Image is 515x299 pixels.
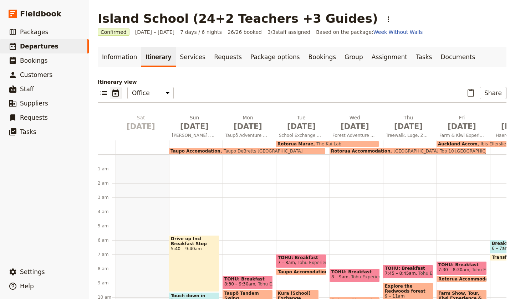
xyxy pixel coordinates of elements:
[169,235,219,292] div: Drive up Incl Breakfast Stop5:40 – 9:40am
[20,114,48,121] span: Requests
[373,29,423,35] a: Week Without Walls
[385,284,432,294] span: Explore the Redwoods forest
[330,114,383,140] button: Wed [DATE]Forest Adventure & River Experience
[340,47,367,67] a: Group
[386,121,431,132] span: [DATE]
[438,267,469,272] span: 7:30 – 8:30am
[383,114,437,140] button: Thu [DATE]Treewalk, Luge, ZORB & Cultural Evening
[171,236,218,246] span: Drive up Incl Breakfast Stop
[169,133,220,138] span: [PERSON_NAME], haere mai ki Aotearoa
[170,149,220,154] span: Taupo Accomodation
[478,141,506,146] span: Ibis Ellerslie
[110,87,122,99] button: Calendar view
[228,29,262,36] span: 26/26 booked
[223,133,273,138] span: Taupō Adventure Day
[169,114,223,140] button: Sun [DATE][PERSON_NAME], haere mai ki Aotearoa
[169,148,325,154] div: Taupo AccomodationTaupō DeBretts [GEOGRAPHIC_DATA]
[225,114,270,132] h2: Mon
[438,277,501,281] span: Rotorua Accommodation
[276,254,326,268] div: TOHU: Breakfast7 – 8amTohu Experiences
[331,149,391,154] span: Rotorua Accommodation
[330,268,380,282] div: TOHU: Breakfast8 – 9amTohu Experiences
[98,78,506,86] p: Itinerary view
[385,271,416,276] span: 7:45 – 8:45am
[278,269,331,274] span: Taupo Accomodation
[348,274,388,279] span: Tohu Experiences
[480,87,506,99] button: Share
[295,260,335,265] span: Tohu Experiences
[316,29,423,36] span: Based on the package:
[439,114,484,132] h2: Fri
[98,237,116,243] div: 6 am
[278,255,325,260] span: TOHU: Breakfast
[276,268,326,275] div: Taupo Accomodation
[98,47,141,67] a: Information
[20,283,34,290] span: Help
[437,275,487,282] div: Rotorua Accommodation
[385,294,432,299] span: 9 – 11am
[331,269,378,274] span: TOHU: Breakfast
[118,114,163,132] h2: Sat
[436,47,479,67] a: Documents
[20,100,48,107] span: Suppliers
[330,133,380,138] span: Forest Adventure & River Experience
[210,47,246,67] a: Requests
[20,43,58,50] span: Departures
[332,121,377,132] span: [DATE]
[330,148,486,154] div: Rotorua Accommodation[GEOGRAPHIC_DATA] Top 10 [GEOGRAPHIC_DATA]
[98,180,116,186] div: 2 am
[20,268,45,275] span: Settings
[98,209,116,215] div: 4 am
[20,86,34,93] span: Staff
[98,252,116,257] div: 7 am
[391,149,500,154] span: [GEOGRAPHIC_DATA] Top 10 [GEOGRAPHIC_DATA]
[386,114,431,132] h2: Thu
[20,71,52,78] span: Customers
[98,166,116,172] div: 1 am
[437,114,490,140] button: Fri [DATE]Farm & Kiwi Experience then Travel to [GEOGRAPHIC_DATA]
[98,266,116,272] div: 8 am
[465,87,477,99] button: Paste itinerary item
[135,29,175,36] span: [DATE] – [DATE]
[382,13,394,25] button: Actions
[276,114,330,140] button: Tue [DATE]School Exchange & Marae Stay
[20,29,48,36] span: Packages
[255,282,295,287] span: Tohu Experiences
[172,121,217,132] span: [DATE]
[279,121,324,132] span: [DATE]
[98,195,116,200] div: 3 am
[223,114,276,140] button: Mon [DATE]Taupō Adventure Day
[98,11,378,26] h1: Island School (24+2 Teachers +3 Guides)
[116,114,169,135] button: Sat [DATE]
[416,271,456,276] span: Tohu Experiences
[278,260,295,265] span: 7 – 8am
[98,280,116,286] div: 9 am
[98,87,110,99] button: List view
[492,246,509,251] span: 6 – 7am
[438,141,478,146] span: Auckland Accom
[176,47,210,67] a: Services
[276,133,327,138] span: School Exchange & Marae Stay
[383,133,434,138] span: Treewalk, Luge, ZORB & Cultural Evening
[276,141,379,147] div: Rotorua MaraeThe Kai Lab
[220,149,302,154] span: Taupō DeBretts [GEOGRAPHIC_DATA]
[224,277,271,282] span: TOHU: Breakfast
[332,114,377,132] h2: Wed
[277,141,313,146] span: Rotorua Marae
[437,261,487,275] div: TOHU: Breakfast7:30 – 8:30amTohu Experiences
[223,275,273,289] div: TOHU: Breakfast8:30 – 9:30amTohu Experiences
[383,265,433,279] div: TOHU: Breakfast7:45 – 8:45amTohu Experiences
[439,121,484,132] span: [DATE]
[279,114,324,132] h2: Tue
[304,47,340,67] a: Bookings
[367,47,412,67] a: Assignment
[267,29,310,36] span: 3 / 3 staff assigned
[98,29,129,36] span: Confirmed
[180,29,222,36] span: 7 days / 6 nights
[20,9,61,19] span: Fieldbook
[118,121,163,132] span: [DATE]
[20,128,36,135] span: Tasks
[20,57,47,64] span: Bookings
[438,262,485,267] span: TOHU: Breakfast
[98,223,116,229] div: 5 am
